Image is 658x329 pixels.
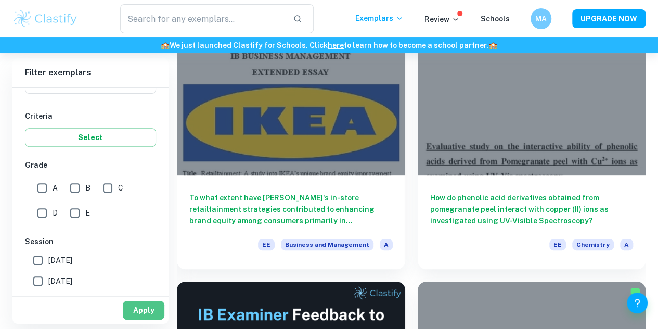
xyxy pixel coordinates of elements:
a: To what extent have [PERSON_NAME]'s in-store retailtainment strategies contributed to enhancing b... [177,4,405,269]
span: Chemistry [572,239,614,250]
span: EE [549,239,566,250]
span: [DATE] [48,255,72,266]
h6: How do phenolic acid derivatives obtained from pomegranate peel interact with copper (II) ions as... [430,192,634,226]
button: UPGRADE NOW [572,9,646,28]
h6: MA [535,13,547,24]
span: 🏫 [488,41,497,49]
h6: To what extent have [PERSON_NAME]'s in-store retailtainment strategies contributed to enhancing b... [189,192,393,226]
h6: Filter exemplars [12,58,169,87]
p: Exemplars [355,12,404,24]
span: A [53,182,58,194]
span: EE [258,239,275,250]
span: 🏫 [161,41,170,49]
span: A [380,239,393,250]
span: B [85,182,91,194]
a: here [328,41,344,49]
img: Clastify logo [12,8,79,29]
span: D [53,207,58,219]
button: MA [531,8,551,29]
button: Select [25,128,156,147]
h6: Session [25,236,156,247]
img: Marked [630,287,640,297]
button: Help and Feedback [627,293,648,313]
span: A [620,239,633,250]
a: Schools [481,15,510,23]
p: Review [424,14,460,25]
button: Apply [123,301,164,320]
span: Business and Management [281,239,373,250]
h6: Grade [25,159,156,171]
span: [DATE] [48,275,72,287]
h6: We just launched Clastify for Schools. Click to learn how to become a school partner. [2,40,656,51]
span: C [118,182,123,194]
h6: Criteria [25,110,156,122]
a: How do phenolic acid derivatives obtained from pomegranate peel interact with copper (II) ions as... [418,4,646,269]
input: Search for any exemplars... [120,4,285,33]
span: E [85,207,90,219]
